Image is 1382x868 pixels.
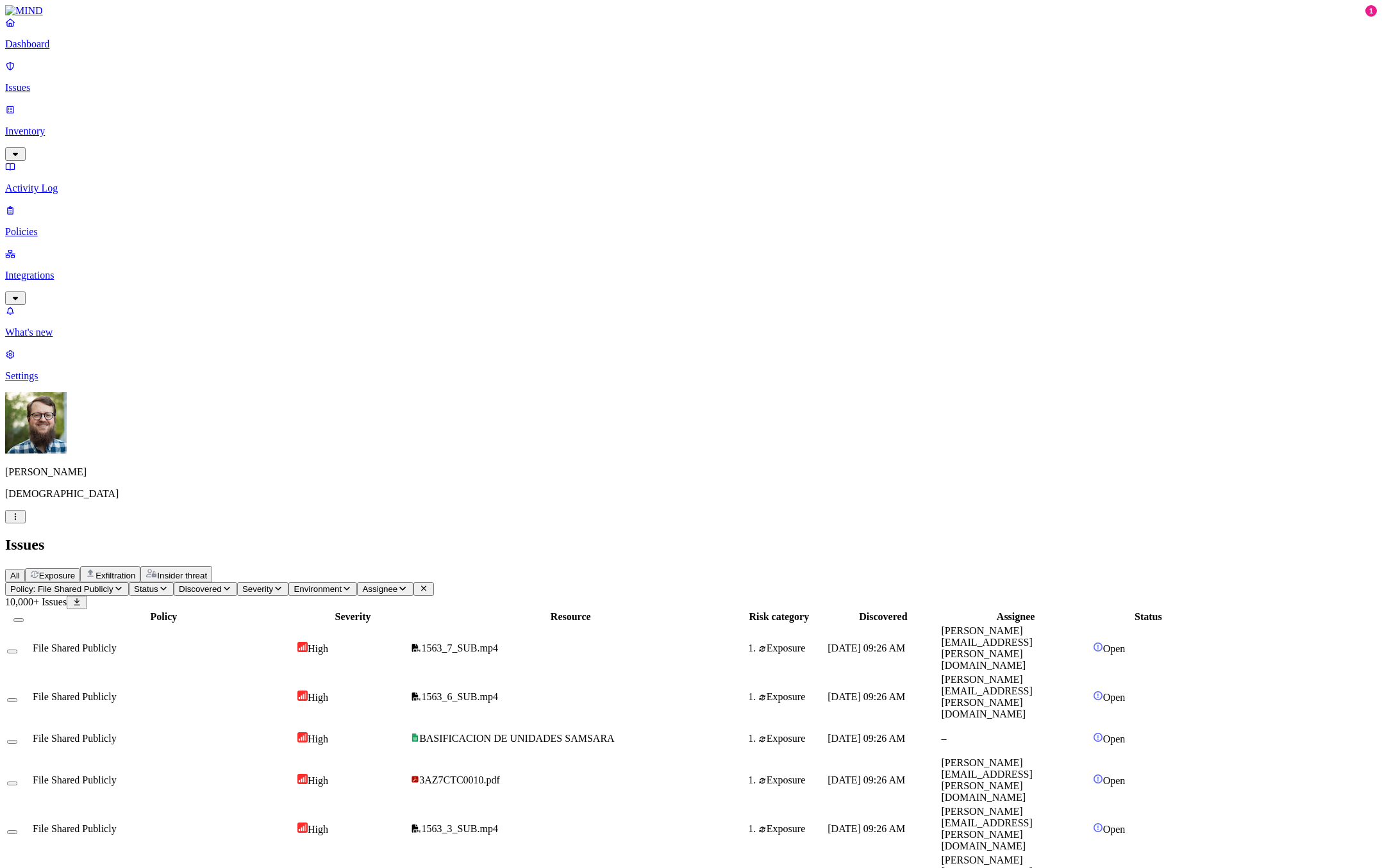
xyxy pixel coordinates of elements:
[297,823,308,833] img: severity-high
[5,370,1377,382] p: Settings
[7,698,17,702] button: Select row
[5,60,1377,94] a: Issues
[942,611,1090,623] div: Assignee
[134,584,158,594] span: Status
[5,5,1377,17] a: MIND
[733,611,825,623] div: Risk category
[5,536,1377,553] h2: Issues
[942,625,1033,671] span: [PERSON_NAME][EMAIL_ADDRESS][PERSON_NAME][DOMAIN_NAME]
[5,488,1377,500] p: [DEMOGRAPHIC_DATA]
[1093,642,1103,652] img: status-open
[297,732,308,742] img: severity-high
[5,270,1377,281] p: Integrations
[308,824,328,835] span: High
[1103,643,1126,654] span: Open
[297,611,408,623] div: Severity
[33,611,295,623] div: Policy
[5,596,67,607] span: 10,000+ Issues
[5,226,1377,238] p: Policies
[297,642,308,652] img: severity-high
[5,161,1377,194] a: Activity Log
[5,327,1377,338] p: What's new
[5,104,1377,159] a: Inventory
[33,733,117,744] span: File Shared Publicly
[33,643,117,653] span: File Shared Publicly
[828,823,905,834] span: [DATE] 09:26 AM
[1093,691,1103,701] img: status-open
[942,806,1033,851] span: [PERSON_NAME][EMAIL_ADDRESS][PERSON_NAME][DOMAIN_NAME]
[5,82,1377,94] p: Issues
[1103,733,1126,744] span: Open
[7,740,17,744] button: Select row
[33,823,117,834] span: File Shared Publicly
[308,643,328,654] span: High
[362,584,397,594] span: Assignee
[33,691,117,702] span: File Shared Publicly
[828,733,905,744] span: [DATE] 09:26 AM
[828,643,905,653] span: [DATE] 09:26 AM
[1093,774,1103,784] img: status-open
[758,643,825,654] div: Exposure
[1093,732,1103,742] img: status-open
[308,692,328,703] span: High
[758,774,825,786] div: Exposure
[5,17,1377,50] a: Dashboard
[5,183,1377,194] p: Activity Log
[1365,5,1377,17] div: 1
[5,204,1377,238] a: Policies
[1103,775,1126,786] span: Open
[828,774,905,785] span: [DATE] 09:26 AM
[5,126,1377,137] p: Inventory
[179,584,222,594] span: Discovered
[13,618,24,622] button: Select all
[308,733,328,744] span: High
[297,691,308,701] img: severity-high
[758,733,825,744] div: Exposure
[411,733,419,742] img: google-sheets
[5,5,43,17] img: MIND
[96,571,135,580] span: Exfiltration
[7,782,17,785] button: Select row
[5,248,1377,303] a: Integrations
[5,305,1377,338] a: What's new
[10,584,113,594] span: Policy: File Shared Publicly
[419,774,500,785] span: 3AZ7CTC0010.pdf
[308,775,328,786] span: High
[7,650,17,653] button: Select row
[1103,824,1126,835] span: Open
[1093,611,1204,623] div: Status
[1103,692,1126,703] span: Open
[828,691,905,702] span: [DATE] 09:26 AM
[5,466,1377,478] p: [PERSON_NAME]
[33,774,117,785] span: File Shared Publicly
[421,823,498,834] span: 1563_3_SUB.mp4
[411,775,419,783] img: adobe-pdf
[294,584,342,594] span: Environment
[242,584,273,594] span: Severity
[421,691,498,702] span: 1563_6_SUB.mp4
[5,38,1377,50] p: Dashboard
[5,392,67,454] img: Rick Heil
[942,757,1033,803] span: [PERSON_NAME][EMAIL_ADDRESS][PERSON_NAME][DOMAIN_NAME]
[10,571,20,580] span: All
[297,774,308,784] img: severity-high
[5,348,1377,382] a: Settings
[419,733,614,744] span: BASIFICACION DE UNIDADES SAMSARA
[758,691,825,703] div: Exposure
[39,571,75,580] span: Exposure
[942,733,947,744] span: –
[828,611,938,623] div: Discovered
[7,830,17,834] button: Select row
[758,823,825,835] div: Exposure
[411,611,730,623] div: Resource
[421,643,498,653] span: 1563_7_SUB.mp4
[157,571,207,580] span: Insider threat
[1093,823,1103,833] img: status-open
[942,674,1033,719] span: [PERSON_NAME][EMAIL_ADDRESS][PERSON_NAME][DOMAIN_NAME]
